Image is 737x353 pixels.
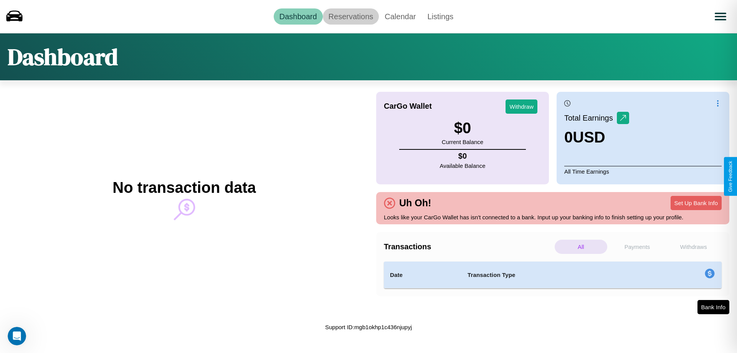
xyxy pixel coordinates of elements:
button: Set Up Bank Info [671,196,722,210]
table: simple table [384,262,722,288]
a: Calendar [379,8,421,25]
h4: Transaction Type [468,270,642,280]
iframe: Intercom live chat [8,327,26,345]
p: Looks like your CarGo Wallet has isn't connected to a bank. Input up your banking info to finish ... [384,212,722,222]
a: Listings [421,8,459,25]
h2: No transaction data [112,179,256,196]
h3: 0 USD [564,129,629,146]
div: Give Feedback [728,161,733,192]
button: Withdraw [506,99,537,114]
p: Current Balance [442,137,483,147]
h4: Transactions [384,242,553,251]
p: All Time Earnings [564,166,722,177]
h1: Dashboard [8,41,118,73]
button: Bank Info [697,300,729,314]
p: Available Balance [440,161,486,171]
button: Open menu [710,6,731,27]
h4: CarGo Wallet [384,102,432,111]
h3: $ 0 [442,119,483,137]
h4: Date [390,270,455,280]
h4: Uh Oh! [395,197,435,209]
p: Withdraws [667,240,720,254]
p: All [555,240,607,254]
p: Support ID: mgb1okhp1c436njupyj [325,322,412,332]
p: Payments [611,240,664,254]
h4: $ 0 [440,152,486,161]
a: Reservations [323,8,379,25]
p: Total Earnings [564,111,617,125]
a: Dashboard [274,8,323,25]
